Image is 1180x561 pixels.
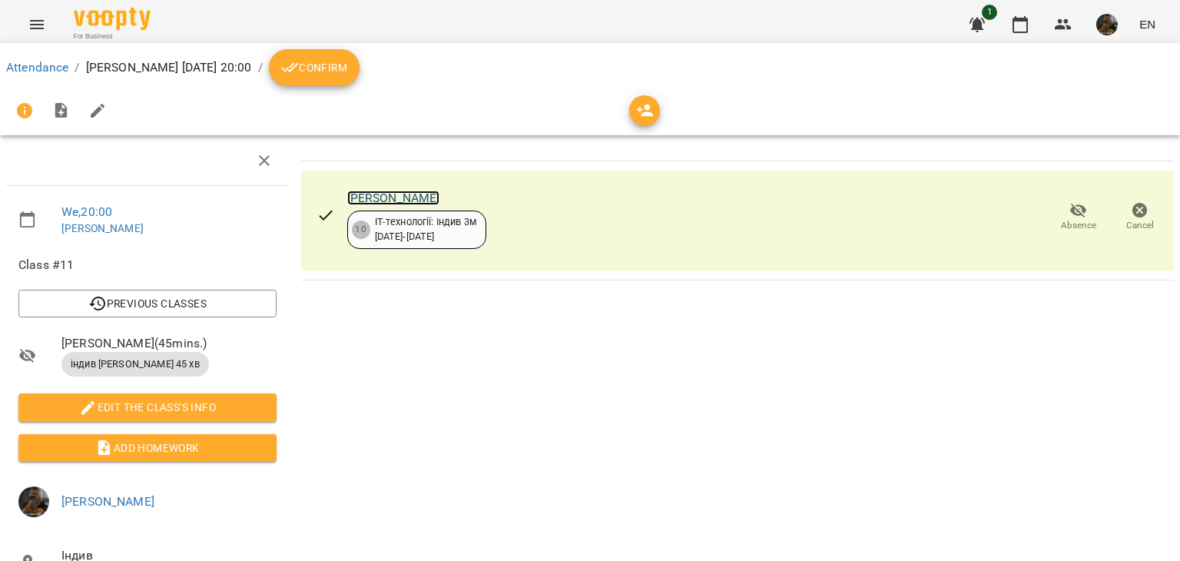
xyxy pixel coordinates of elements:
nav: breadcrumb [6,49,1174,86]
button: Add Homework [18,434,277,462]
button: Absence [1048,196,1109,239]
div: 10 [352,221,370,239]
button: Edit the class's Info [18,393,277,421]
p: [PERSON_NAME] [DATE] 20:00 [86,58,252,77]
li: / [258,58,263,77]
a: [PERSON_NAME] [347,191,440,205]
button: Cancel [1109,196,1171,239]
button: Confirm [269,49,360,86]
span: Cancel [1126,219,1154,232]
button: Previous Classes [18,290,277,317]
a: We , 20:00 [61,204,112,219]
a: Attendance [6,60,68,75]
span: For Business [74,32,151,41]
span: Edit the class's Info [31,398,264,417]
li: / [75,58,79,77]
div: ІТ-технології: Індив 3м [DATE] - [DATE] [375,215,476,244]
span: EN [1139,16,1155,32]
span: Previous Classes [31,294,264,313]
img: Voopty Logo [74,8,151,30]
span: Absence [1061,219,1096,232]
a: [PERSON_NAME] [61,222,144,234]
span: 1 [982,5,997,20]
img: 38836d50468c905d322a6b1b27ef4d16.jpg [18,486,49,517]
span: Add Homework [31,439,264,457]
span: Class #11 [18,256,277,274]
span: індив [PERSON_NAME] 45 хв [61,357,209,371]
button: EN [1133,10,1162,38]
button: Menu [18,6,55,43]
span: [PERSON_NAME] ( 45 mins. ) [61,334,277,353]
a: [PERSON_NAME] [61,494,154,509]
img: 38836d50468c905d322a6b1b27ef4d16.jpg [1096,14,1118,35]
span: Confirm [281,58,347,77]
